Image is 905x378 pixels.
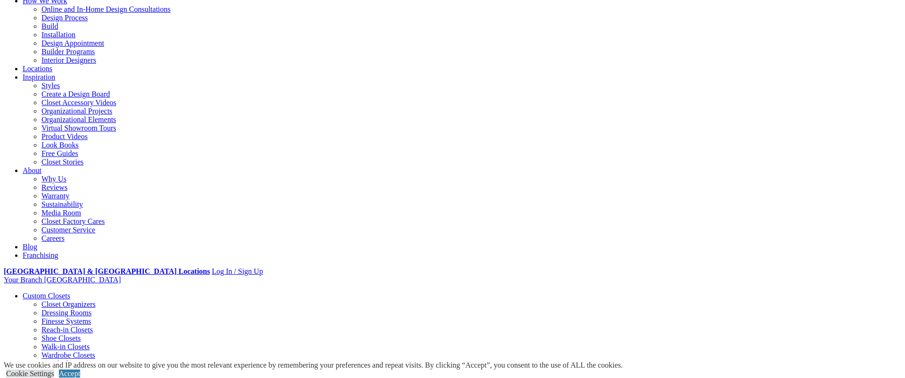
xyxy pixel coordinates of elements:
a: Closet Accessory Videos [41,99,116,107]
a: Free Guides [41,149,78,157]
a: Closet Stories [41,158,83,166]
a: Wood Closets [41,360,83,368]
a: Warranty [41,192,69,200]
a: Franchising [23,251,58,259]
a: Design Appointment [41,39,104,47]
a: Organizational Elements [41,115,116,123]
a: Custom Closets [23,292,70,300]
a: Builder Programs [41,48,95,56]
a: Locations [23,65,52,73]
a: Walk-in Closets [41,343,90,351]
a: Wardrobe Closets [41,351,95,359]
a: Online and In-Home Design Consultations [41,5,171,13]
a: Dressing Rooms [41,309,91,317]
a: Design Process [41,14,88,22]
a: Styles [41,82,60,90]
a: Organizational Projects [41,107,112,115]
a: About [23,166,41,174]
a: Closet Factory Cares [41,217,105,225]
a: Blog [23,243,37,251]
a: Customer Service [41,226,95,234]
span: Your Branch [4,276,42,284]
a: Finesse Systems [41,317,91,325]
div: We use cookies and IP address on our website to give you the most relevant experience by remember... [4,361,623,370]
a: Cookie Settings [6,370,54,378]
a: Look Books [41,141,79,149]
span: [GEOGRAPHIC_DATA] [44,276,121,284]
a: Interior Designers [41,56,96,64]
a: Log In / Sign Up [212,267,263,275]
a: Reviews [41,183,67,191]
a: Accept [59,370,80,378]
a: Build [41,22,58,30]
a: Closet Organizers [41,300,96,308]
a: Virtual Showroom Tours [41,124,116,132]
a: Sustainability [41,200,83,208]
a: Your Branch [GEOGRAPHIC_DATA] [4,276,121,284]
a: Why Us [41,175,66,183]
a: Reach-in Closets [41,326,93,334]
a: [GEOGRAPHIC_DATA] & [GEOGRAPHIC_DATA] Locations [4,267,210,275]
a: Create a Design Board [41,90,110,98]
a: Inspiration [23,73,55,81]
a: Shoe Closets [41,334,81,342]
a: Product Videos [41,132,88,140]
a: Careers [41,234,65,242]
a: Media Room [41,209,81,217]
a: Installation [41,31,75,39]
